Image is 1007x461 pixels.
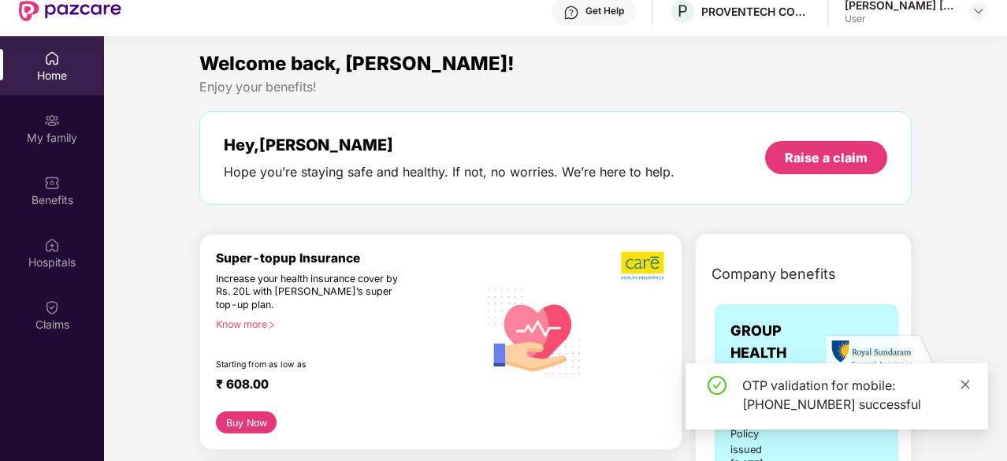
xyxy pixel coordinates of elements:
[621,251,666,281] img: b5dec4f62d2307b9de63beb79f102df3.png
[730,320,834,387] span: GROUP HEALTH INSURANCE25
[224,136,674,154] div: Hey, [PERSON_NAME]
[742,376,969,414] div: OTP validation for mobile: [PHONE_NUMBER] successful
[216,377,463,396] div: ₹ 608.00
[44,50,60,66] img: svg+xml;base64,PHN2ZyBpZD0iSG9tZSIgeG1sbnM9Imh0dHA6Ly93d3cudzMub3JnLzIwMDAvc3ZnIiB3aWR0aD0iMjAiIG...
[216,251,478,266] div: Super-topup Insurance
[785,149,868,166] div: Raise a claim
[199,52,515,75] span: Welcome back, [PERSON_NAME]!
[678,2,688,20] span: P
[216,359,411,370] div: Starting from as low as
[972,5,985,17] img: svg+xml;base64,PHN2ZyBpZD0iRHJvcGRvd24tMzJ4MzIiIHhtbG5zPSJodHRwOi8vd3d3LnczLm9yZy8yMDAwL3N2ZyIgd2...
[44,299,60,315] img: svg+xml;base64,PHN2ZyBpZD0iQ2xhaW0iIHhtbG5zPSJodHRwOi8vd3d3LnczLm9yZy8yMDAwL3N2ZyIgd2lkdGg9IjIwIi...
[216,411,277,433] button: Buy Now
[708,376,726,395] span: check-circle
[44,113,60,128] img: svg+xml;base64,PHN2ZyB3aWR0aD0iMjAiIGhlaWdodD0iMjAiIHZpZXdCb3g9IjAgMCAyMCAyMCIgZmlsbD0ibm9uZSIgeG...
[199,79,912,95] div: Enjoy your benefits!
[216,318,469,329] div: Know more
[224,164,674,180] div: Hope you’re staying safe and healthy. If not, no worries. We’re here to help.
[712,263,836,285] span: Company benefits
[216,273,411,312] div: Increase your health insurance cover by Rs. 20L with [PERSON_NAME]’s super top-up plan.
[845,13,955,25] div: User
[585,5,624,17] div: Get Help
[478,273,591,388] img: svg+xml;base64,PHN2ZyB4bWxucz0iaHR0cDovL3d3dy53My5vcmcvMjAwMC9zdmciIHhtbG5zOnhsaW5rPSJodHRwOi8vd3...
[827,334,937,373] img: insurerLogo
[701,4,812,19] div: PROVENTECH CONSULTING PRIVATE LIMITED
[563,5,579,20] img: svg+xml;base64,PHN2ZyBpZD0iSGVscC0zMngzMiIgeG1sbnM9Imh0dHA6Ly93d3cudzMub3JnLzIwMDAvc3ZnIiB3aWR0aD...
[19,1,121,21] img: New Pazcare Logo
[267,321,276,329] span: right
[960,379,971,390] span: close
[44,175,60,191] img: svg+xml;base64,PHN2ZyBpZD0iQmVuZWZpdHMiIHhtbG5zPSJodHRwOi8vd3d3LnczLm9yZy8yMDAwL3N2ZyIgd2lkdGg9Ij...
[44,237,60,253] img: svg+xml;base64,PHN2ZyBpZD0iSG9zcGl0YWxzIiB4bWxucz0iaHR0cDovL3d3dy53My5vcmcvMjAwMC9zdmciIHdpZHRoPS...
